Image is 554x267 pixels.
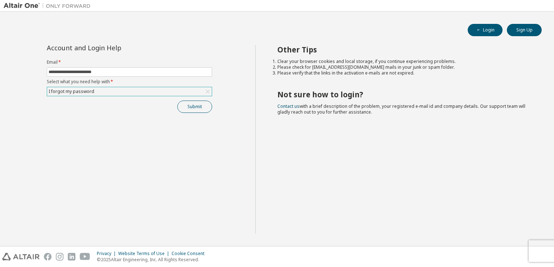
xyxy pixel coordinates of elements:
div: I forgot my password [47,88,95,96]
button: Sign Up [507,24,542,36]
button: Login [468,24,503,36]
button: Submit [177,101,212,113]
p: © 2025 Altair Engineering, Inc. All Rights Reserved. [97,257,209,263]
a: Contact us [277,103,299,109]
label: Select what you need help with [47,79,212,85]
img: Altair One [4,2,94,9]
li: Clear your browser cookies and local storage, if you continue experiencing problems. [277,59,529,64]
div: I forgot my password [47,87,212,96]
img: youtube.svg [80,253,90,260]
span: with a brief description of the problem, your registered e-mail id and company details. Our suppo... [277,103,525,115]
img: facebook.svg [44,253,51,260]
label: Email [47,59,212,65]
h2: Other Tips [277,45,529,54]
li: Please check for [EMAIL_ADDRESS][DOMAIN_NAME] mails in your junk or spam folder. [277,64,529,70]
img: altair_logo.svg [2,253,40,260]
div: Privacy [97,251,118,257]
li: Please verify that the links in the activation e-mails are not expired. [277,70,529,76]
img: instagram.svg [56,253,63,260]
h2: Not sure how to login? [277,90,529,99]
div: Account and Login Help [47,45,179,51]
div: Cookie Consent [171,251,209,257]
div: Website Terms of Use [118,251,171,257]
img: linkedin.svg [68,253,75,260]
